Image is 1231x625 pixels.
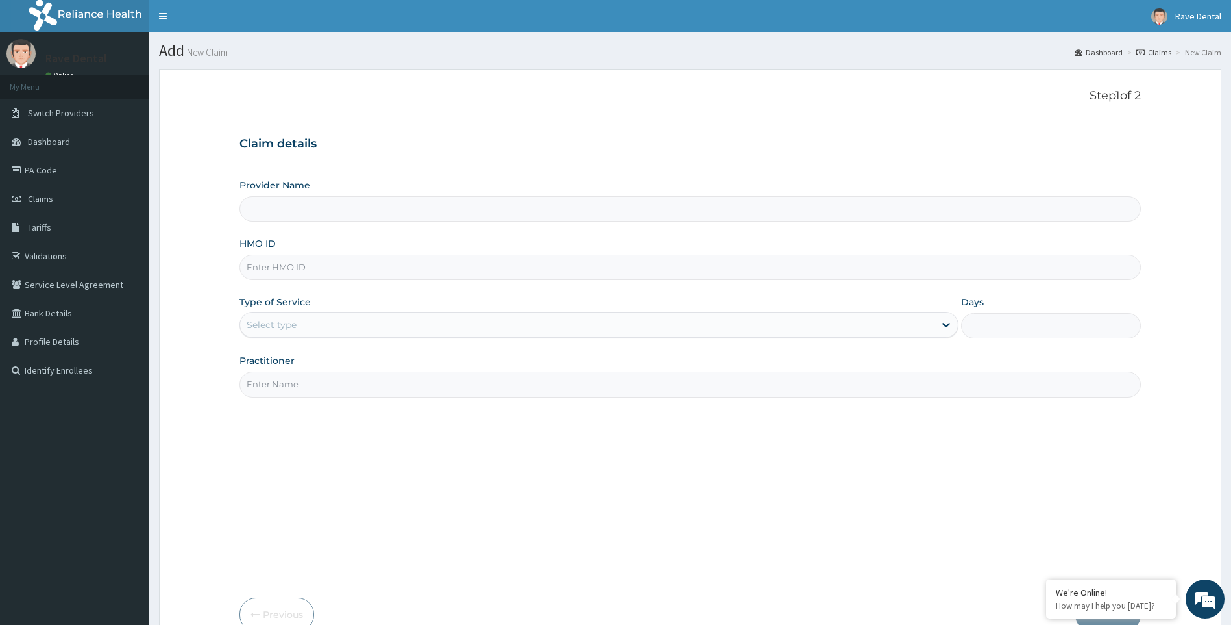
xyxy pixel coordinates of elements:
[6,39,36,68] img: User Image
[1151,8,1167,25] img: User Image
[1056,600,1166,611] p: How may I help you today?
[247,318,297,331] div: Select type
[239,372,1141,397] input: Enter Name
[184,47,228,57] small: New Claim
[239,89,1141,103] p: Step 1 of 2
[28,193,53,205] span: Claims
[28,222,51,233] span: Tariffs
[1136,47,1171,58] a: Claims
[239,137,1141,151] h3: Claim details
[45,53,107,64] p: Rave Dental
[1173,47,1221,58] li: New Claim
[239,237,276,250] label: HMO ID
[239,255,1141,280] input: Enter HMO ID
[239,354,295,367] label: Practitioner
[159,42,1221,59] h1: Add
[1056,587,1166,598] div: We're Online!
[1175,10,1221,22] span: Rave Dental
[1075,47,1123,58] a: Dashboard
[45,71,77,80] a: Online
[961,296,984,309] label: Days
[239,296,311,309] label: Type of Service
[239,179,310,192] label: Provider Name
[28,136,70,147] span: Dashboard
[28,107,94,119] span: Switch Providers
